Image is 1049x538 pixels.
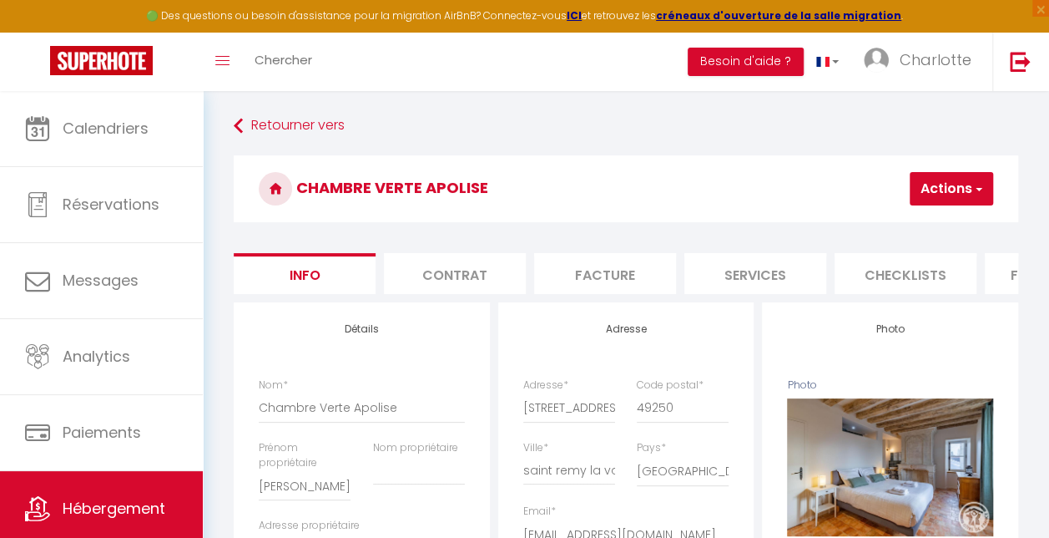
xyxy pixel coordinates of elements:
label: Adresse propriétaire [259,518,360,534]
span: Hébergement [63,498,165,519]
button: Besoin d'aide ? [688,48,804,76]
li: Info [234,253,376,294]
span: Réservations [63,194,159,215]
label: Photo [787,378,816,393]
span: Paiements [63,422,141,443]
iframe: Chat [978,463,1036,525]
a: Chercher [242,33,325,91]
a: Retourner vers [234,111,1018,141]
h4: Adresse [523,323,729,335]
label: Prénom propriétaire [259,440,351,472]
h4: Détails [259,323,465,335]
span: Analytics [63,346,130,367]
label: Code postal [637,378,704,393]
span: Messages [63,270,139,291]
label: Nom propriétaire [373,440,458,456]
span: Chercher [255,51,312,69]
button: Actions [910,172,993,206]
img: logout [1010,51,1031,72]
a: ICI [567,8,582,23]
a: ... Charlotte [851,33,992,91]
img: Super Booking [50,46,153,75]
li: Services [684,253,826,294]
span: Charlotte [900,49,971,70]
label: Email [523,504,556,520]
h3: Chambre Verte Apolise [234,155,1018,222]
span: Calendriers [63,118,149,139]
li: Facture [534,253,676,294]
button: Ouvrir le widget de chat LiveChat [13,7,63,57]
label: Nom [259,378,288,393]
label: Pays [637,440,666,456]
a: créneaux d'ouverture de la salle migration [656,8,901,23]
li: Checklists [835,253,976,294]
label: Ville [523,440,548,456]
li: Contrat [384,253,526,294]
img: ... [864,48,889,73]
h4: Photo [787,323,993,335]
label: Adresse [523,378,568,393]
